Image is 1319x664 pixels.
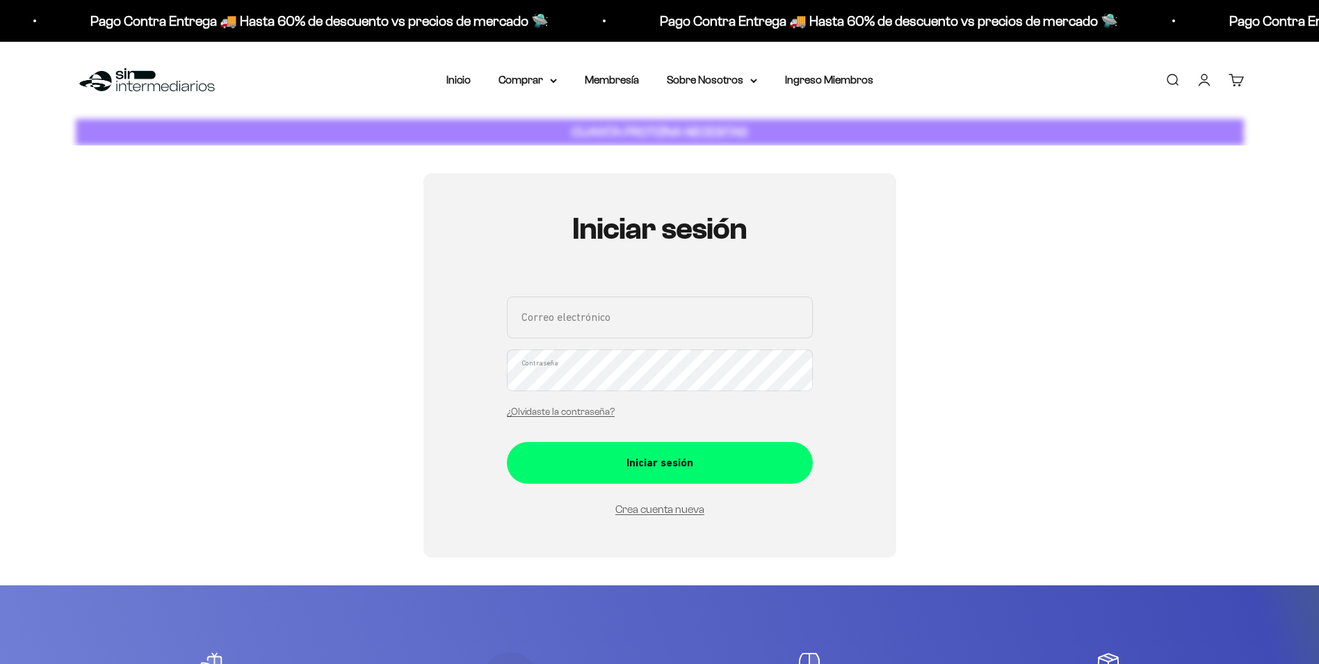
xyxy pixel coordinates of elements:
button: Iniciar sesión [507,442,813,484]
a: Membresía [585,74,639,86]
a: ¿Olvidaste la contraseña? [507,406,615,417]
p: Pago Contra Entrega 🚚 Hasta 60% de descuento vs precios de mercado 🛸 [660,10,1118,32]
strong: CUANTA PROTEÍNA NECESITAS [572,125,747,139]
summary: Comprar [499,71,557,89]
a: Crea cuenta nueva [615,503,704,515]
h1: Iniciar sesión [507,212,813,246]
a: Ingreso Miembros [785,74,873,86]
div: Iniciar sesión [535,454,785,472]
a: Inicio [446,74,471,86]
summary: Sobre Nosotros [667,71,757,89]
p: Pago Contra Entrega 🚚 Hasta 60% de descuento vs precios de mercado 🛸 [90,10,549,32]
